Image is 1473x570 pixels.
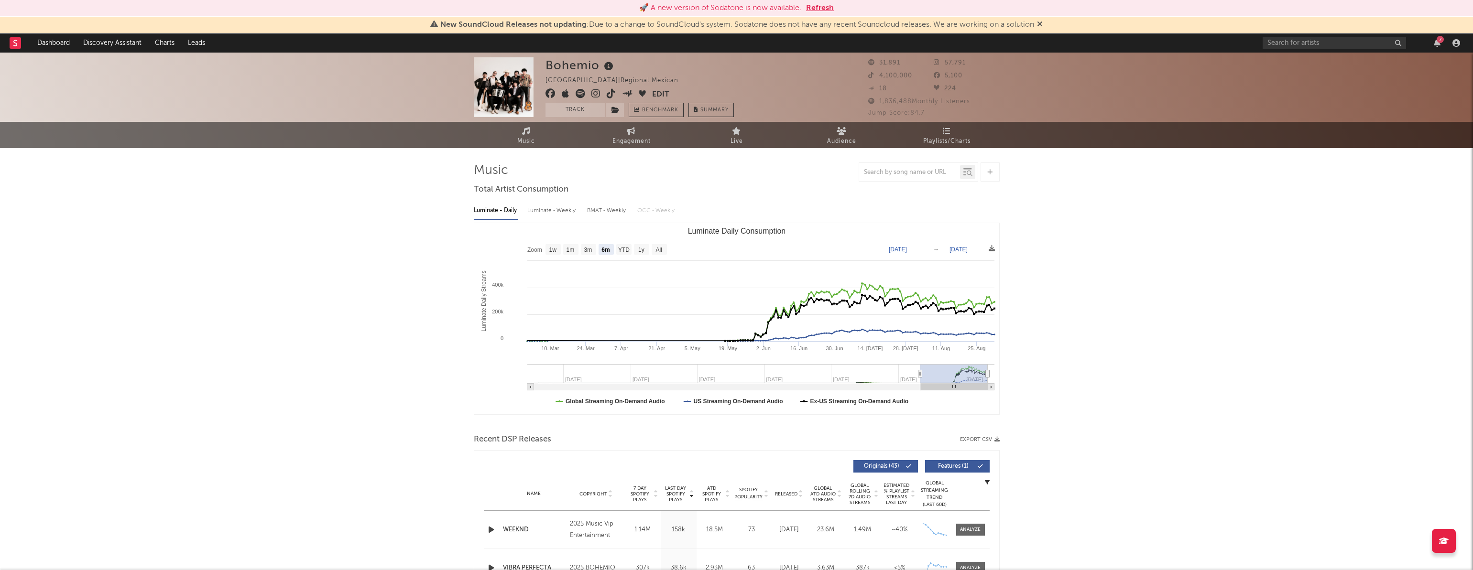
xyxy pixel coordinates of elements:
[789,122,895,148] a: Audience
[857,345,883,351] text: 14. [DATE]
[639,2,801,14] div: 🚀 A new version of Sodatone is now available.
[612,136,651,147] span: Engagement
[1037,21,1043,29] span: Dismiss
[587,203,628,219] div: BMAT - Weekly
[503,525,566,535] a: WEEKND
[76,33,148,53] a: Discovery Assistant
[638,247,644,253] text: 1y
[546,103,605,117] button: Track
[474,184,568,195] span: Total Artist Consumption
[642,105,678,116] span: Benchmark
[1434,39,1440,47] button: 7
[693,398,783,405] text: US Streaming On-Demand Audio
[1437,36,1444,43] div: 7
[699,525,730,535] div: 18.5M
[492,282,503,288] text: 400k
[474,223,999,414] svg: Luminate Daily Consumption
[893,345,918,351] text: 28. [DATE]
[546,57,616,73] div: Bohemio
[500,335,503,341] text: 0
[648,345,665,351] text: 21. Apr
[920,480,949,508] div: Global Streaming Trend (Last 60D)
[492,309,503,314] text: 200k
[700,108,729,113] span: Summary
[601,247,610,253] text: 6m
[868,73,912,79] span: 4,100,000
[614,345,628,351] text: 7. Apr
[584,247,592,253] text: 3m
[932,345,949,351] text: 11. Aug
[440,21,587,29] span: New SoundCloud Releases not updating
[684,122,789,148] a: Live
[860,463,904,469] span: Originals ( 43 )
[868,60,900,66] span: 31,891
[566,398,665,405] text: Global Streaming On-Demand Audio
[474,203,518,219] div: Luminate - Daily
[925,460,990,473] button: Features(1)
[541,345,559,351] text: 10. Mar
[810,525,842,535] div: 23.6M
[853,460,918,473] button: Originals(43)
[652,89,669,101] button: Edit
[629,103,684,117] a: Benchmark
[1263,37,1406,49] input: Search for artists
[827,136,856,147] span: Audience
[868,86,887,92] span: 18
[627,485,653,503] span: 7 Day Spotify Plays
[859,169,960,176] input: Search by song name or URL
[968,345,985,351] text: 25. Aug
[960,437,1000,442] button: Export CSV
[934,73,962,79] span: 5,100
[687,227,786,235] text: Luminate Daily Consumption
[790,345,807,351] text: 16. Jun
[884,483,910,505] span: Estimated % Playlist Streams Last Day
[570,518,622,541] div: 2025 Music Vip Entertainment
[718,345,737,351] text: 19. May
[826,345,843,351] text: 30. Jun
[627,525,658,535] div: 1.14M
[549,247,556,253] text: 1w
[933,246,939,253] text: →
[934,86,956,92] span: 224
[663,525,694,535] div: 158k
[503,490,566,497] div: Name
[474,434,551,445] span: Recent DSP Releases
[31,33,76,53] a: Dashboard
[517,136,535,147] span: Music
[923,136,971,147] span: Playlists/Charts
[756,345,770,351] text: 2. Jun
[474,122,579,148] a: Music
[868,110,925,116] span: Jump Score: 84.7
[895,122,1000,148] a: Playlists/Charts
[579,122,684,148] a: Engagement
[688,103,734,117] button: Summary
[806,2,834,14] button: Refresh
[775,491,797,497] span: Released
[527,203,578,219] div: Luminate - Weekly
[663,485,688,503] span: Last Day Spotify Plays
[181,33,212,53] a: Leads
[949,246,968,253] text: [DATE]
[884,525,916,535] div: ~ 40 %
[566,247,574,253] text: 1m
[546,75,689,86] div: [GEOGRAPHIC_DATA] | Regional Mexican
[931,463,975,469] span: Features ( 1 )
[148,33,181,53] a: Charts
[773,525,805,535] div: [DATE]
[810,485,836,503] span: Global ATD Audio Streams
[618,247,629,253] text: YTD
[577,345,595,351] text: 24. Mar
[527,247,542,253] text: Zoom
[868,98,970,105] span: 1,836,488 Monthly Listeners
[934,60,966,66] span: 57,791
[655,247,662,253] text: All
[734,486,763,501] span: Spotify Popularity
[579,491,607,497] span: Copyright
[847,525,879,535] div: 1.49M
[480,270,487,331] text: Luminate Daily Streams
[440,21,1034,29] span: : Due to a change to SoundCloud's system, Sodatone does not have any recent Soundcloud releases. ...
[847,483,873,505] span: Global Rolling 7D Audio Streams
[810,398,908,405] text: Ex-US Streaming On-Demand Audio
[731,136,743,147] span: Live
